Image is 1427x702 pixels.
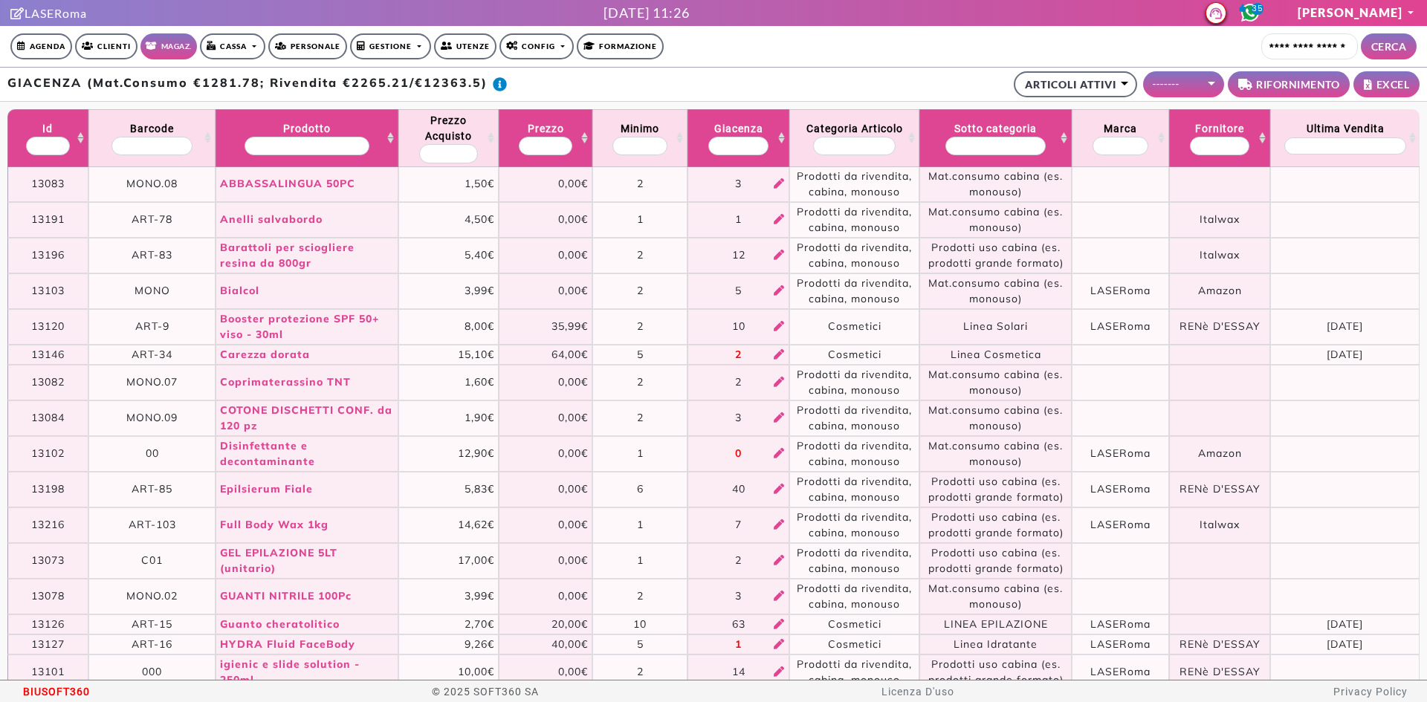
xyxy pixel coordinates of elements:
td: MONO.07 [88,365,216,400]
td: Prodotti da rivendita, cabina, monouso [789,472,919,507]
span: € [488,212,494,226]
button: EXCEL [1353,71,1420,97]
span: Modifica giacenza [774,347,785,363]
td: [DATE] [1270,309,1420,345]
span: € [581,665,588,678]
td: 1,90 [398,400,499,436]
td: Mat.consumo cabina (es. monouso) [919,202,1072,238]
td: 0,00 [499,273,592,309]
a: Gestione [350,33,431,59]
td: 2,70 [398,614,499,634]
a: Booster protezione SPF 50+ viso - 30ml [220,312,383,341]
td: Italwax [1169,202,1270,238]
td: 5 [592,634,688,654]
span: € [488,553,494,567]
td: 17,00 [398,543,499,579]
span: € [581,637,588,651]
td: MONO.09 [88,400,216,436]
td: [DATE] [1270,634,1420,654]
small: EXCEL [1376,77,1410,92]
td: 3,99 [398,579,499,614]
span: 35 [1252,3,1263,15]
a: Utenze [434,33,496,59]
td: RENè D'ESSAY [1169,309,1270,345]
span: € [581,319,588,333]
td: 13198 [7,472,88,507]
td: Prodotti da rivendita, cabina, monouso [789,365,919,400]
a: Coprimaterassino TNT [220,375,351,389]
td: RENè D'ESSAY [1169,634,1270,654]
span: € [581,284,588,297]
td: 5,83 [398,472,499,507]
td: LASERoma [1072,507,1169,543]
span: € [488,482,494,495]
span: Modifica giacenza [774,553,785,568]
td: LASERoma [1072,273,1169,309]
th: Minimo: activate to sort column ascending [592,109,688,167]
td: LASERoma [1072,309,1169,345]
td: 4,50 [398,202,499,238]
td: Mat.consumo cabina (es. monouso) [919,365,1072,400]
td: LASERoma [1072,654,1169,690]
td: Prodotti uso cabina (es. prodotti grande formato) [919,238,1072,273]
th: Fornitore: activate to sort column ascending [1169,109,1270,167]
th: Ultima Vendita: activate to sort column ascending [1270,109,1420,167]
td: 15,10 [398,345,499,365]
i: Clicca per andare alla pagina di firma [10,7,25,19]
span: € [581,212,588,226]
td: 0,00 [499,167,592,202]
a: Formazione [577,33,664,59]
a: Carezza dorata [220,348,310,361]
span: Modifica giacenza [774,481,785,497]
span: Modifica giacenza [774,637,785,652]
th: Marca: activate to sort column ascending [1072,109,1169,167]
td: 40 [687,472,789,507]
td: Prodotti da rivendita, cabina, monouso [789,579,919,614]
span: Modifica giacenza [774,664,785,680]
td: Prodotti da rivendita, cabina, monouso [789,273,919,309]
span: Modifica giacenza [774,319,785,334]
span: € [581,617,588,631]
a: Magaz. [140,33,197,59]
span: Modifica giacenza [774,176,785,192]
td: 0,00 [499,543,592,579]
td: 6 [592,472,688,507]
td: Prodotti da rivendita, cabina, monouso [789,202,919,238]
td: 10 [687,309,789,345]
td: 12,90 [398,436,499,472]
td: 40,00 [499,634,592,654]
a: HYDRA Fluid FaceBody [220,637,355,651]
a: RIFORNIMENTO [1228,71,1350,97]
td: ART-103 [88,507,216,543]
span: € [581,553,588,567]
td: 2 [592,238,688,273]
td: Prodotti uso cabina (es. prodotti grande formato) [919,654,1072,690]
td: 13216 [7,507,88,543]
span: Modifica giacenza [774,283,785,299]
td: 9,26 [398,634,499,654]
td: 13102 [7,436,88,472]
td: RENè D'ESSAY [1169,472,1270,507]
td: 3 [687,579,789,614]
td: 8,00 [398,309,499,345]
td: 13078 [7,579,88,614]
a: GEL EPILAZIONE 5LT (unitario) [220,546,341,575]
td: 13127 [7,634,88,654]
td: 000 [88,654,216,690]
td: Cosmetici [789,309,919,345]
td: ART-16 [88,634,216,654]
td: Cosmetici [789,634,919,654]
td: Mat.consumo cabina (es. monouso) [919,273,1072,309]
td: 2 [687,543,789,579]
a: Licenza D'uso [881,686,954,698]
td: 13146 [7,345,88,365]
span: € [581,518,588,531]
td: C01 [88,543,216,579]
td: Prodotti da rivendita, cabina, monouso [789,543,919,579]
span: Modifica giacenza [774,446,785,461]
a: ABBASSALINGUA 50PC [220,177,355,190]
td: 10,00 [398,654,499,690]
td: Mat.consumo cabina (es. monouso) [919,167,1072,202]
td: 0,00 [499,472,592,507]
span: € [488,617,494,631]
